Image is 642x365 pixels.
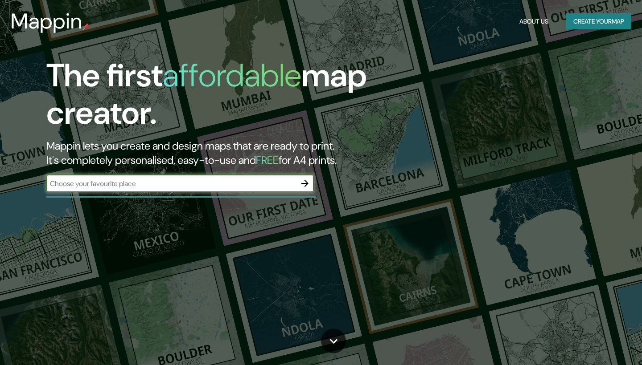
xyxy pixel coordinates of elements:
h2: Mappin lets you create and design maps that are ready to print. It's completely personalised, eas... [46,139,367,167]
img: mappin-pin [82,23,90,30]
h5: FREE [256,153,279,167]
h1: affordable [163,55,301,96]
h1: The first map creator. [46,57,367,139]
h3: Mappin [11,9,82,34]
input: Choose your favourite place [46,178,296,189]
button: About Us [516,13,552,30]
button: Create yourmap [566,13,631,30]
